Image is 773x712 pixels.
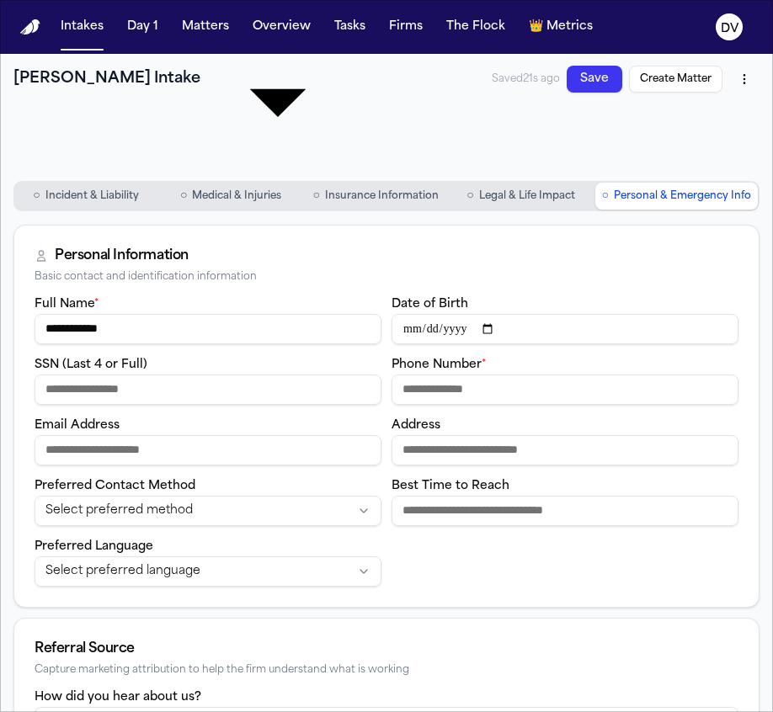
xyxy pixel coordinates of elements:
label: Preferred Language [35,540,153,553]
input: Address [392,435,738,465]
button: Tasks [328,12,372,42]
button: Intakes [54,12,110,42]
button: Save [567,66,622,93]
span: ○ [466,188,473,205]
span: Insurance Information [325,189,439,203]
div: Personal Information [55,246,189,266]
label: Email Address [35,419,120,432]
span: Personal & Emergency Info [614,189,751,203]
input: Best time to reach [392,496,738,526]
span: Saved 21s ago [492,72,560,86]
button: Day 1 [120,12,165,42]
input: Date of birth [392,314,738,344]
div: Capture marketing attribution to help the firm understand what is working [35,664,738,677]
div: Referral Source [35,639,738,659]
span: Incident & Liability [45,189,139,203]
label: Full Name [35,298,99,311]
button: The Flock [440,12,512,42]
button: Matters [175,12,236,42]
button: Go to Legal & Life Impact [450,183,591,210]
input: Phone number [392,375,738,405]
h1: [PERSON_NAME] Intake [13,67,200,91]
label: Best Time to Reach [392,480,509,492]
button: crownMetrics [522,12,600,42]
button: More actions [729,64,760,94]
span: ○ [602,188,609,205]
input: SSN [35,375,381,405]
button: Firms [382,12,429,42]
input: Full name [35,314,381,344]
button: Create Matter [629,66,722,93]
label: Preferred Contact Method [35,480,195,492]
span: Medical & Injuries [192,189,281,203]
span: ○ [180,188,187,205]
label: Phone Number [392,359,487,371]
span: ○ [313,188,320,205]
label: SSN (Last 4 or Full) [35,359,147,371]
label: How did you hear about us? [35,691,201,704]
button: Go to Insurance Information [305,183,446,210]
label: Date of Birth [392,298,468,311]
div: Basic contact and identification information [35,271,738,284]
input: Email address [35,435,381,465]
span: ○ [33,188,40,205]
label: Address [392,419,440,432]
button: Go to Medical & Injuries [160,183,301,210]
button: Go to Personal & Emergency Info [595,183,758,210]
a: Home [20,19,40,35]
span: Legal & Life Impact [479,189,575,203]
img: Finch Logo [20,19,40,35]
button: Go to Incident & Liability [15,183,157,210]
button: Overview [246,12,317,42]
